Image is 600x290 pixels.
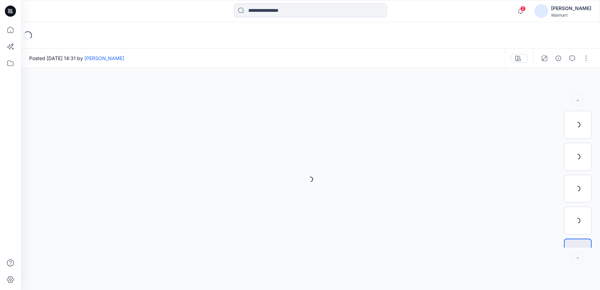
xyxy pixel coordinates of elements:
div: Walmart [551,13,591,18]
a: [PERSON_NAME] [84,55,124,61]
img: avatar [534,4,548,18]
span: Posted [DATE] 14:31 by [29,55,124,62]
span: 2 [520,6,526,11]
button: Details [553,53,564,64]
div: [PERSON_NAME] [551,4,591,13]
